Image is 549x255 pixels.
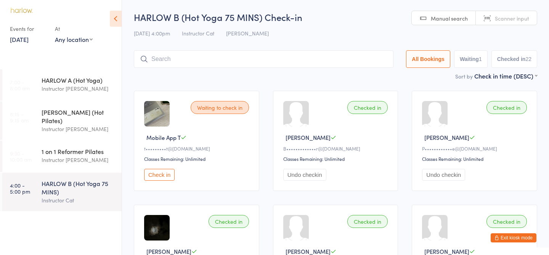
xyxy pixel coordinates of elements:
[10,182,30,194] time: 4:00 - 5:00 pm
[2,173,122,211] a: 4:00 -5:00 pmHARLOW B (Hot Yoga 75 MINS)Instructor Cat
[55,22,93,35] div: At
[134,50,393,68] input: Search
[42,108,115,125] div: [PERSON_NAME] (Hot Pilates)
[42,147,115,156] div: 1 on 1 Reformer Pilates
[146,133,181,141] span: Mobile App T
[422,169,465,181] button: Undo checkin
[144,215,170,241] img: image1716072825.png
[455,72,473,80] label: Sort by
[491,233,536,242] button: Exit kiosk mode
[525,56,531,62] div: 22
[42,84,115,93] div: Instructor [PERSON_NAME]
[486,215,527,228] div: Checked in
[422,156,529,162] div: Classes Remaining: Unlimited
[406,50,450,68] button: All Bookings
[134,29,170,37] span: [DATE] 4:00pm
[474,72,537,80] div: Check in time (DESC)
[42,156,115,164] div: Instructor [PERSON_NAME]
[209,215,249,228] div: Checked in
[431,14,468,22] span: Manual search
[8,6,36,15] img: Harlow Hot Yoga, Pilates and Barre
[55,35,93,43] div: Any location
[144,101,170,127] img: image1730711661.png
[2,101,122,140] a: 8:15 -9:15 am[PERSON_NAME] (Hot Pilates)Instructor [PERSON_NAME]
[283,145,390,152] div: B•••••••••••••r@[DOMAIN_NAME]
[134,11,537,23] h2: HARLOW B (Hot Yoga 75 MINS) Check-in
[42,196,115,205] div: Instructor Cat
[486,101,527,114] div: Checked in
[286,133,331,141] span: [PERSON_NAME]
[10,150,32,162] time: 9:30 - 10:00 am
[10,22,47,35] div: Events for
[479,56,482,62] div: 1
[283,156,390,162] div: Classes Remaining: Unlimited
[144,145,251,152] div: t•••••••••t@[DOMAIN_NAME]
[10,111,29,123] time: 8:15 - 9:15 am
[10,35,29,43] a: [DATE]
[144,169,175,181] button: Check in
[2,69,122,101] a: 7:00 -8:00 amHARLOW A (Hot Yoga)Instructor [PERSON_NAME]
[283,169,326,181] button: Undo checkin
[491,50,537,68] button: Checked in22
[2,141,122,172] a: 9:30 -10:00 am1 on 1 Reformer PilatesInstructor [PERSON_NAME]
[182,29,214,37] span: Instructor Cat
[422,145,529,152] div: P••••••••••••e@[DOMAIN_NAME]
[495,14,529,22] span: Scanner input
[42,76,115,84] div: HARLOW A (Hot Yoga)
[10,79,30,91] time: 7:00 - 8:00 am
[191,101,249,114] div: Waiting to check in
[424,133,469,141] span: [PERSON_NAME]
[42,179,115,196] div: HARLOW B (Hot Yoga 75 MINS)
[347,215,388,228] div: Checked in
[454,50,488,68] button: Waiting1
[144,156,251,162] div: Classes Remaining: Unlimited
[347,101,388,114] div: Checked in
[42,125,115,133] div: Instructor [PERSON_NAME]
[226,29,269,37] span: [PERSON_NAME]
